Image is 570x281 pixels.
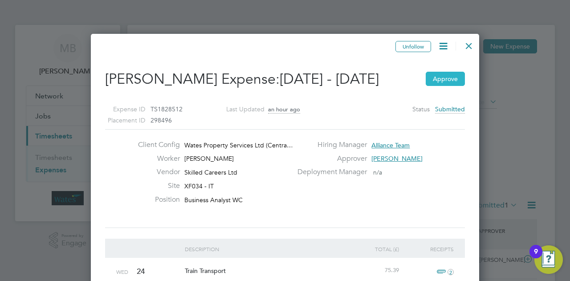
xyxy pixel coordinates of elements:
[346,239,401,259] div: Total (£)
[116,268,128,275] span: Wed
[94,115,145,126] label: Placement ID
[151,116,172,124] span: 298496
[131,195,180,204] label: Position
[94,104,145,115] label: Expense ID
[435,105,465,114] span: Submitted
[395,41,431,53] button: Unfollow
[213,104,265,115] label: Last Updated
[401,239,456,259] div: Receipts
[185,267,226,275] span: Train Transport
[184,182,214,190] span: XF034 - IT
[268,106,300,114] span: an hour ago
[448,269,454,275] i: 2
[412,104,430,115] label: Status
[184,168,237,176] span: Skilled Careers Ltd
[292,154,367,163] label: Approver
[137,267,145,276] span: 24
[371,155,423,163] span: [PERSON_NAME]
[131,154,180,163] label: Worker
[131,167,180,177] label: Vendor
[426,72,465,86] button: Approve
[371,141,410,149] span: Alliance Team
[184,141,293,149] span: Wates Property Services Ltd (Centra…
[373,168,382,176] span: n/a
[385,266,399,274] span: 75.39
[105,70,465,89] h2: [PERSON_NAME] Expense:
[184,196,243,204] span: Business Analyst WC
[151,105,183,113] span: TS1828512
[292,140,367,150] label: Hiring Manager
[292,167,367,177] label: Deployment Manager
[131,140,180,150] label: Client Config
[534,245,563,274] button: Open Resource Center, 9 new notifications
[280,70,379,88] span: [DATE] - [DATE]
[184,155,234,163] span: [PERSON_NAME]
[534,252,538,263] div: 9
[183,239,347,259] div: Description
[131,181,180,191] label: Site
